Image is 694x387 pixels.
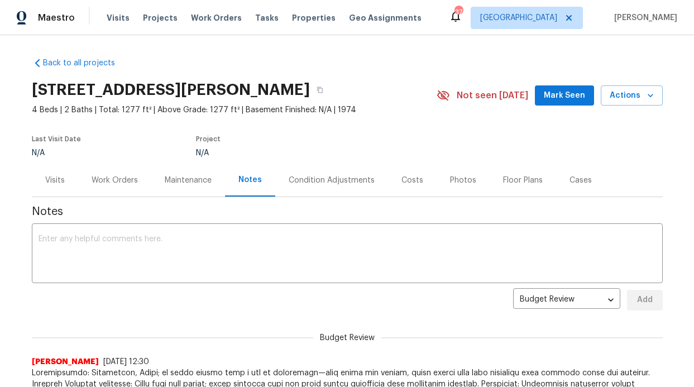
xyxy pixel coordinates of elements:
[503,175,543,186] div: Floor Plans
[32,58,139,69] a: Back to all projects
[349,12,422,23] span: Geo Assignments
[610,12,677,23] span: [PERSON_NAME]
[480,12,557,23] span: [GEOGRAPHIC_DATA]
[569,175,592,186] div: Cases
[544,89,585,103] span: Mark Seen
[92,175,138,186] div: Work Orders
[313,332,381,343] span: Budget Review
[310,80,330,100] button: Copy Address
[103,358,149,366] span: [DATE] 12:30
[38,12,75,23] span: Maestro
[196,149,410,157] div: N/A
[454,7,462,18] div: 37
[32,356,99,367] span: [PERSON_NAME]
[196,136,221,142] span: Project
[292,12,336,23] span: Properties
[45,175,65,186] div: Visits
[32,149,81,157] div: N/A
[165,175,212,186] div: Maintenance
[535,85,594,106] button: Mark Seen
[289,175,375,186] div: Condition Adjustments
[601,85,663,106] button: Actions
[513,286,620,314] div: Budget Review
[32,104,437,116] span: 4 Beds | 2 Baths | Total: 1277 ft² | Above Grade: 1277 ft² | Basement Finished: N/A | 1974
[107,12,130,23] span: Visits
[191,12,242,23] span: Work Orders
[143,12,178,23] span: Projects
[610,89,654,103] span: Actions
[450,175,476,186] div: Photos
[457,90,528,101] span: Not seen [DATE]
[255,14,279,22] span: Tasks
[32,84,310,95] h2: [STREET_ADDRESS][PERSON_NAME]
[238,174,262,185] div: Notes
[401,175,423,186] div: Costs
[32,206,663,217] span: Notes
[32,136,81,142] span: Last Visit Date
